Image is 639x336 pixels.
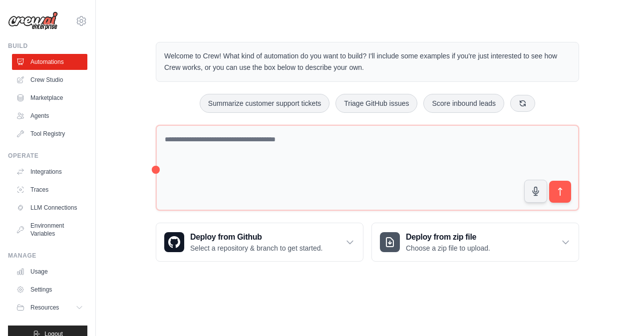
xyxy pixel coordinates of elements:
[12,90,87,106] a: Marketplace
[12,218,87,242] a: Environment Variables
[8,11,58,30] img: Logo
[423,94,504,113] button: Score inbound leads
[406,243,490,253] p: Choose a zip file to upload.
[12,264,87,280] a: Usage
[8,152,87,160] div: Operate
[12,54,87,70] a: Automations
[12,164,87,180] a: Integrations
[335,94,417,113] button: Triage GitHub issues
[589,288,639,336] iframe: Chat Widget
[190,231,322,243] h3: Deploy from Github
[12,126,87,142] a: Tool Registry
[12,72,87,88] a: Crew Studio
[12,108,87,124] a: Agents
[12,282,87,298] a: Settings
[30,304,59,312] span: Resources
[190,243,322,253] p: Select a repository & branch to get started.
[12,300,87,316] button: Resources
[12,182,87,198] a: Traces
[8,42,87,50] div: Build
[12,200,87,216] a: LLM Connections
[200,94,329,113] button: Summarize customer support tickets
[8,252,87,260] div: Manage
[164,50,571,73] p: Welcome to Crew! What kind of automation do you want to build? I'll include some examples if you'...
[406,231,490,243] h3: Deploy from zip file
